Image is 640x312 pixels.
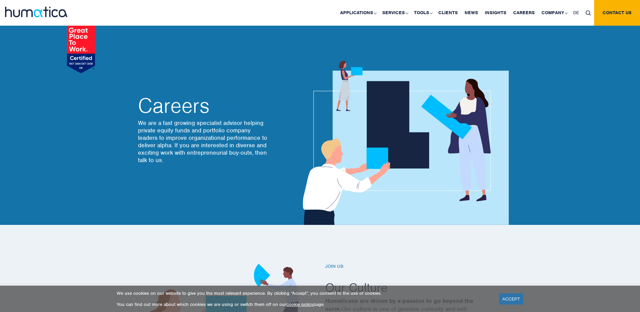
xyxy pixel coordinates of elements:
[325,264,507,269] h6: Join us
[117,302,491,307] p: You can find out more about which cookies we are using or switch them off on our page.
[499,293,524,305] a: ACCEPT
[325,280,507,295] h2: Our Culture
[138,96,270,116] h2: Careers
[5,7,67,17] img: logo
[573,10,579,16] span: DE
[117,290,491,296] p: We use cookies on our website to give you the most relevant experience. By clicking “Accept”, you...
[138,119,270,164] p: We are a fast growing specialist advisor helping private equity funds and portfolio company leade...
[297,61,509,225] img: about_banner1
[586,10,591,16] img: search_icon
[286,302,313,307] a: cookie policy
